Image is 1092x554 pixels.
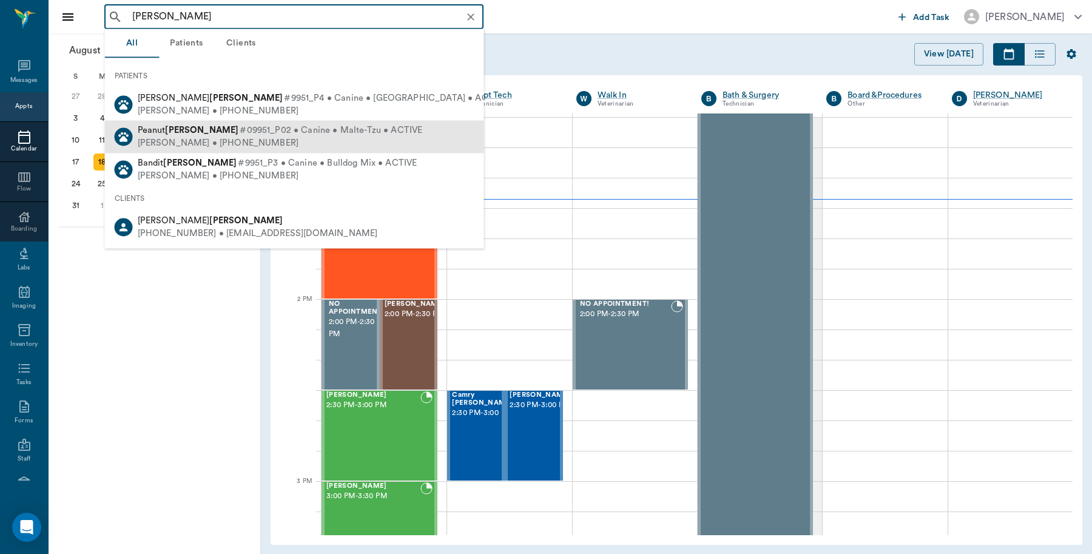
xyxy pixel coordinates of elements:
[12,513,41,542] div: Open Intercom Messenger
[105,186,484,211] div: CLIENTS
[510,399,570,411] span: 2:30 PM - 3:00 PM
[93,197,110,214] div: Monday, September 1, 2025
[322,208,437,299] div: NO_SHOW, 1:30 PM - 2:00 PM
[67,88,84,105] div: Sunday, July 27, 2025
[62,67,89,86] div: S
[380,299,438,390] div: NOT_CONFIRMED, 2:00 PM - 2:30 PM
[952,91,967,106] div: D
[985,10,1065,24] div: [PERSON_NAME]
[160,29,214,58] button: Patients
[214,29,269,58] button: Clients
[16,378,32,387] div: Tasks
[510,391,570,399] span: [PERSON_NAME]
[701,91,716,106] div: B
[138,216,283,225] span: [PERSON_NAME]
[93,88,110,105] div: Monday, July 28, 2025
[284,92,507,105] span: #9951_P4 • Canine • [GEOGRAPHIC_DATA] • ACTIVE
[67,132,84,149] div: Sunday, August 10, 2025
[240,124,422,137] span: #09951_P02 • Canine • Malte-Tzu • ACTIVE
[127,8,480,25] input: Search
[138,227,378,240] div: [PHONE_NUMBER] • [EMAIL_ADDRESS][DOMAIN_NAME]
[973,89,1059,101] a: [PERSON_NAME]
[326,391,420,399] span: [PERSON_NAME]
[105,29,160,58] button: All
[67,154,84,171] div: Sunday, August 17, 2025
[598,89,683,101] a: Walk In
[18,263,30,272] div: Labs
[67,197,84,214] div: Sunday, August 31, 2025
[12,302,36,311] div: Imaging
[573,299,688,390] div: BOOKED, 2:00 PM - 2:30 PM
[914,43,983,66] button: View [DATE]
[973,99,1059,109] div: Veterinarian
[723,89,808,101] a: Bath & Surgery
[894,5,954,28] button: Add Task
[138,158,237,167] span: Bandit
[103,42,130,59] span: 2025
[505,390,562,481] div: NOT_CONFIRMED, 2:30 PM - 3:00 PM
[580,300,671,308] span: NO APPOINTMENT!
[138,104,507,117] div: [PERSON_NAME] • [PHONE_NUMBER]
[954,5,1091,28] button: [PERSON_NAME]
[138,126,239,135] span: Peanut
[322,390,437,481] div: BOOKED, 2:30 PM - 3:00 PM
[723,99,808,109] div: Technician
[67,110,84,127] div: Sunday, August 3, 2025
[385,300,445,308] span: [PERSON_NAME]
[63,38,148,62] button: August2025
[138,169,417,182] div: [PERSON_NAME] • [PHONE_NUMBER]
[826,91,841,106] div: B
[329,300,385,316] span: NO APPOINTMENT!
[238,157,417,169] span: #9951_P3 • Canine • Bulldog Mix • ACTIVE
[598,99,683,109] div: Veterinarian
[67,42,103,59] span: August
[138,93,283,103] span: [PERSON_NAME]
[209,93,283,103] b: [PERSON_NAME]
[15,102,32,111] div: Appts
[462,8,479,25] button: Clear
[280,293,312,323] div: 2 PM
[93,175,110,192] div: Monday, August 25, 2025
[385,308,445,320] span: 2:00 PM - 2:30 PM
[576,91,591,106] div: W
[93,154,110,171] div: Today, Monday, August 18, 2025
[67,175,84,192] div: Sunday, August 24, 2025
[93,132,110,149] div: Monday, August 11, 2025
[326,490,420,502] span: 3:00 PM - 3:30 PM
[472,89,558,101] a: Appt Tech
[163,158,237,167] b: [PERSON_NAME]
[15,416,33,425] div: Forms
[580,308,671,320] span: 2:00 PM - 2:30 PM
[452,391,513,407] span: Camry [PERSON_NAME]
[322,299,380,390] div: BOOKED, 2:00 PM - 2:30 PM
[18,454,30,464] div: Staff
[848,89,933,101] a: Board &Procedures
[848,99,933,109] div: Other
[280,475,312,505] div: 3 PM
[447,390,505,481] div: NOT_CONFIRMED, 2:30 PM - 3:00 PM
[89,67,116,86] div: M
[329,316,385,340] span: 2:00 PM - 2:30 PM
[472,99,558,109] div: Technician
[209,216,283,225] b: [PERSON_NAME]
[10,340,38,349] div: Inventory
[138,137,423,150] div: [PERSON_NAME] • [PHONE_NUMBER]
[452,407,513,419] span: 2:30 PM - 3:00 PM
[10,76,38,85] div: Messages
[105,63,484,89] div: PATIENTS
[56,5,80,29] button: Close drawer
[165,126,238,135] b: [PERSON_NAME]
[93,110,110,127] div: Monday, August 4, 2025
[326,482,420,490] span: [PERSON_NAME]
[326,399,420,411] span: 2:30 PM - 3:00 PM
